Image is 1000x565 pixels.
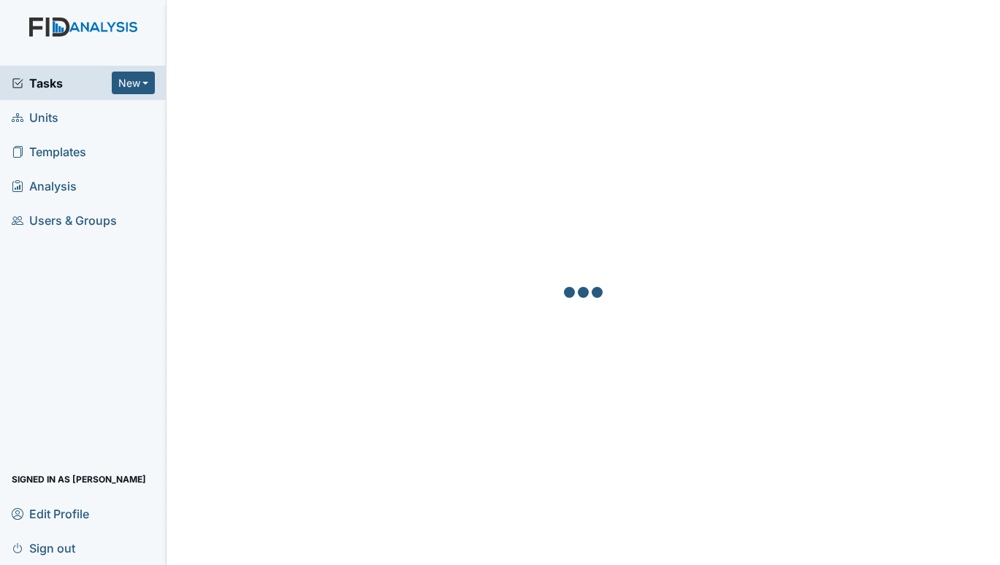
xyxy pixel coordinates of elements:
button: New [112,72,156,94]
span: Units [12,106,58,128]
span: Analysis [12,174,77,197]
span: Sign out [12,537,75,559]
span: Edit Profile [12,502,89,525]
span: Signed in as [PERSON_NAME] [12,468,146,491]
span: Templates [12,140,86,163]
a: Tasks [12,74,112,92]
span: Users & Groups [12,209,117,231]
